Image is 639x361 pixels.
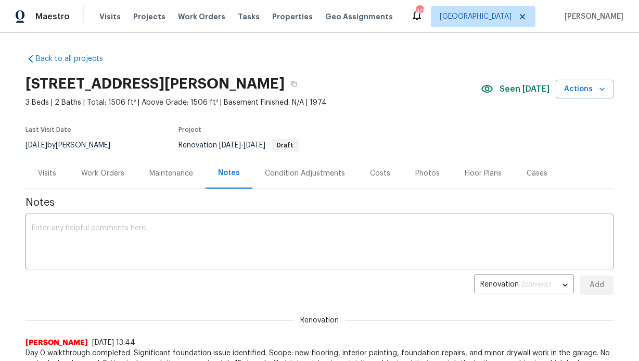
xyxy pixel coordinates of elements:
h2: [STREET_ADDRESS][PERSON_NAME] [25,79,285,89]
span: - [219,142,265,149]
div: Maintenance [149,168,193,179]
span: [PERSON_NAME] [25,338,88,348]
span: 3 Beds | 2 Baths | Total: 1506 ft² | Above Grade: 1506 ft² | Basement Finished: N/A | 1974 [25,97,481,108]
span: Last Visit Date [25,127,71,133]
span: Renovation [294,315,345,326]
span: Projects [133,11,165,22]
div: Cases [527,168,547,179]
span: Work Orders [178,11,225,22]
div: Visits [38,168,56,179]
button: Actions [556,80,614,99]
span: Tasks [238,13,260,20]
div: Renovation (current) [474,272,574,298]
span: [GEOGRAPHIC_DATA] [440,11,512,22]
div: by [PERSON_NAME] [25,139,123,152]
span: [PERSON_NAME] [560,11,623,22]
a: Back to all projects [25,54,125,64]
span: Seen [DATE] [500,84,549,94]
span: [DATE] [219,142,241,149]
span: Maestro [35,11,70,22]
div: Notes [218,168,240,178]
span: [DATE] [244,142,265,149]
span: Actions [564,83,605,96]
span: Geo Assignments [325,11,393,22]
span: Notes [25,197,614,208]
div: Costs [370,168,390,179]
span: Renovation [178,142,299,149]
span: Draft [273,142,298,148]
div: Photos [415,168,440,179]
span: (current) [521,281,551,288]
div: Work Orders [81,168,124,179]
span: [DATE] [25,142,47,149]
div: Floor Plans [465,168,502,179]
span: Visits [99,11,121,22]
span: [DATE] 13:44 [92,339,135,346]
div: 40 [416,6,423,17]
span: Properties [272,11,313,22]
div: Condition Adjustments [265,168,345,179]
span: Project [178,127,201,133]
